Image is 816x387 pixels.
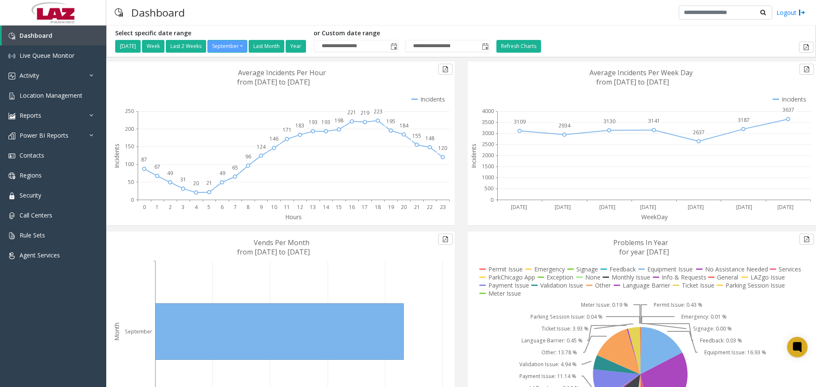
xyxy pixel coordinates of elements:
text: 16 [349,203,355,211]
button: Export to pdf [438,234,453,245]
text: 17 [362,203,368,211]
h5: Select specific date range [115,30,307,37]
img: pageIcon [115,2,123,23]
text: Language Barrier: 0.45 % [521,337,583,344]
text: from [DATE] to [DATE] [596,77,669,87]
text: 221 [347,109,356,116]
text: 195 [386,118,395,125]
img: 'icon' [8,252,15,259]
text: 2500 [482,141,494,148]
a: Logout [776,8,805,17]
span: Agent Services [20,251,60,259]
text: 219 [360,109,369,116]
text: 12 [297,203,303,211]
text: Payment Issue: 11.14 % [519,373,576,380]
button: Export to pdf [799,64,814,75]
text: [DATE] [688,203,704,211]
text: Equipment Issue: 16.93 % [704,349,766,356]
text: 8 [246,203,249,211]
text: Incidents [113,144,121,168]
text: Problems In Year [613,238,668,247]
text: 1000 [482,174,494,181]
text: Incidents [470,144,478,168]
button: [DATE] [115,40,141,53]
text: 20 [401,203,407,211]
text: WeekDay [641,213,668,221]
text: 183 [295,122,304,129]
text: Other: 13.78 % [541,349,577,356]
text: 49 [167,169,173,177]
text: 13 [310,203,316,211]
text: 4000 [482,107,494,115]
text: 87 [141,156,147,163]
span: Reports [20,111,41,119]
img: logout [799,8,805,17]
text: 3141 [648,117,660,124]
text: 3637 [782,106,794,113]
text: 7 [234,203,237,211]
span: Regions [20,171,42,179]
text: Signage: 0.00 % [693,325,732,332]
text: 3187 [738,116,750,124]
text: 6 [221,203,224,211]
text: [DATE] [736,203,752,211]
button: Last 2 Weeks [166,40,206,53]
img: 'icon' [8,93,15,99]
text: 1500 [482,163,494,170]
text: Meter Issue: 0.19 % [581,301,628,308]
span: Call Centers [20,211,52,219]
span: Live Queue Monitor [20,51,74,59]
text: September [125,328,152,335]
text: 10 [271,203,277,211]
text: [DATE] [640,203,656,211]
text: 2000 [482,152,494,159]
button: Export to pdf [438,64,453,75]
text: 14 [323,203,329,211]
span: Toggle popup [389,40,398,52]
text: 3 [181,203,184,211]
a: Dashboard [2,25,106,45]
text: for year [DATE] [619,247,669,257]
text: 3500 [482,119,494,126]
text: 65 [232,164,238,171]
text: 2 [169,203,172,211]
img: 'icon' [8,73,15,79]
text: 2637 [693,129,705,136]
text: 0 [143,203,146,211]
button: Refresh Charts [496,40,541,53]
text: Vends Per Month [254,238,309,247]
text: 18 [375,203,381,211]
img: 'icon' [8,133,15,139]
span: Power BI Reports [20,131,68,139]
text: 5 [207,203,210,211]
text: 50 [128,178,134,186]
text: 22 [427,203,433,211]
text: 23 [440,203,446,211]
text: Validation Issue: 4.94 % [519,361,577,368]
text: 96 [245,153,251,160]
text: Average Incidents Per Week Day [589,68,693,77]
text: 31 [180,176,186,183]
text: Month [113,322,121,341]
text: 500 [484,185,493,192]
text: Emergency: 0.01 % [681,313,727,320]
img: 'icon' [8,53,15,59]
text: 11 [284,203,290,211]
img: 'icon' [8,33,15,40]
button: Last Month [249,40,284,53]
text: 223 [374,108,382,115]
text: 120 [438,144,447,152]
img: 'icon' [8,232,15,239]
text: 49 [219,169,225,177]
text: 3000 [482,130,494,137]
text: 198 [334,117,343,124]
text: 184 [399,122,409,129]
text: 193 [309,119,317,126]
text: 3109 [514,118,526,125]
text: Parking Session Issue: 0.04 % [530,313,603,320]
text: 155 [412,132,421,139]
span: Security [20,191,41,199]
span: Contacts [20,151,44,159]
text: 9 [260,203,263,211]
button: Year [286,40,306,53]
